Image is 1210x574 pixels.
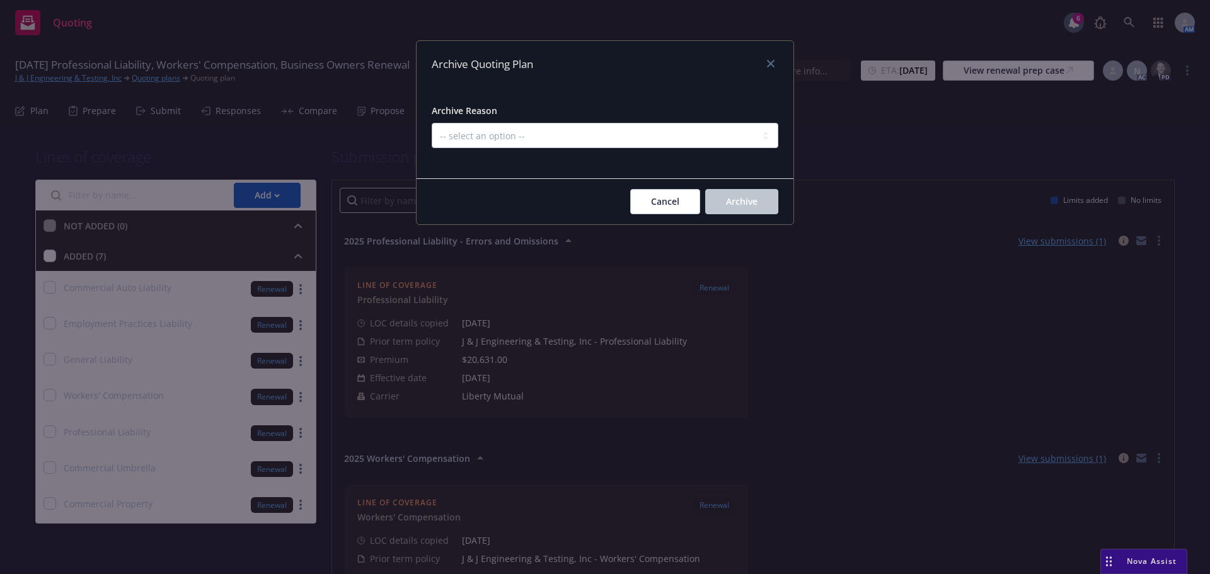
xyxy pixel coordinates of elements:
button: Cancel [630,189,700,214]
span: Nova Assist [1127,556,1177,566]
h1: Archive Quoting Plan [432,56,533,72]
span: Archive [726,195,758,207]
span: Archive Reason [432,105,497,117]
button: Nova Assist [1100,549,1187,574]
a: close [763,56,778,71]
span: Cancel [651,195,679,207]
button: Archive [705,189,778,214]
div: Drag to move [1101,549,1117,573]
